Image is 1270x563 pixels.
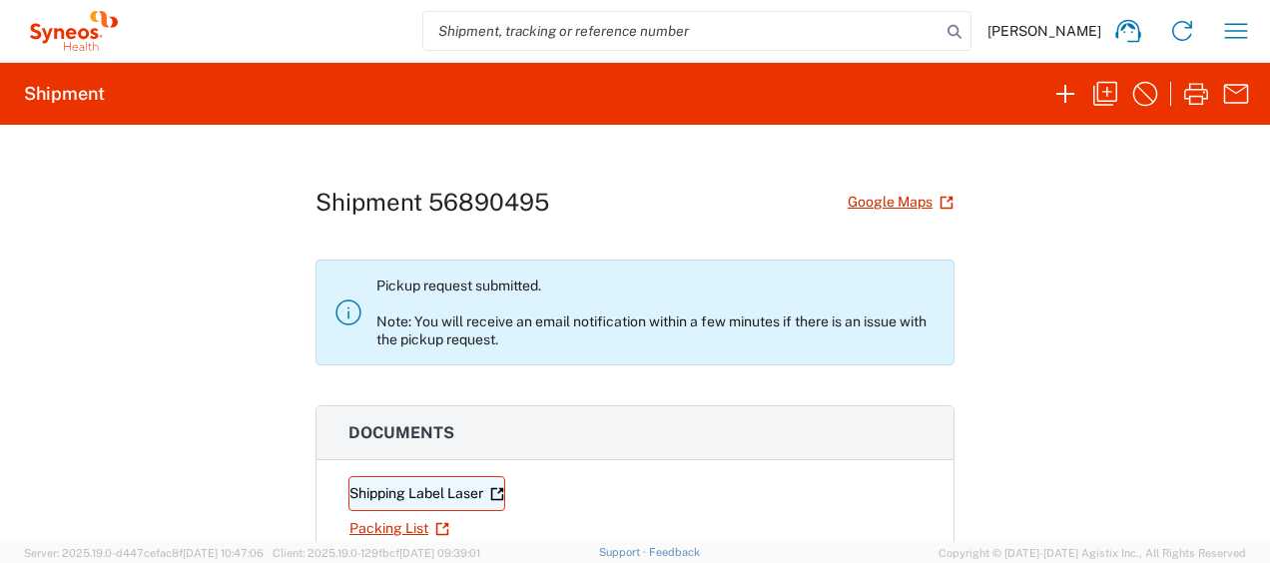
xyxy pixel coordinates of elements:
span: Client: 2025.19.0-129fbcf [273,547,480,559]
a: Support [599,546,649,558]
span: Documents [348,423,454,442]
span: Server: 2025.19.0-d447cefac8f [24,547,264,559]
span: [PERSON_NAME] [987,22,1101,40]
a: Packing List [348,511,450,546]
span: [DATE] 10:47:06 [183,547,264,559]
span: [DATE] 09:39:01 [399,547,480,559]
h2: Shipment [24,82,105,106]
input: Shipment, tracking or reference number [423,12,941,50]
a: Feedback [649,546,700,558]
p: Pickup request submitted. Note: You will receive an email notification within a few minutes if th... [376,277,938,348]
span: Copyright © [DATE]-[DATE] Agistix Inc., All Rights Reserved [939,544,1246,562]
h1: Shipment 56890495 [316,188,549,217]
a: Shipping Label Laser [348,476,505,511]
a: Google Maps [847,185,954,220]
